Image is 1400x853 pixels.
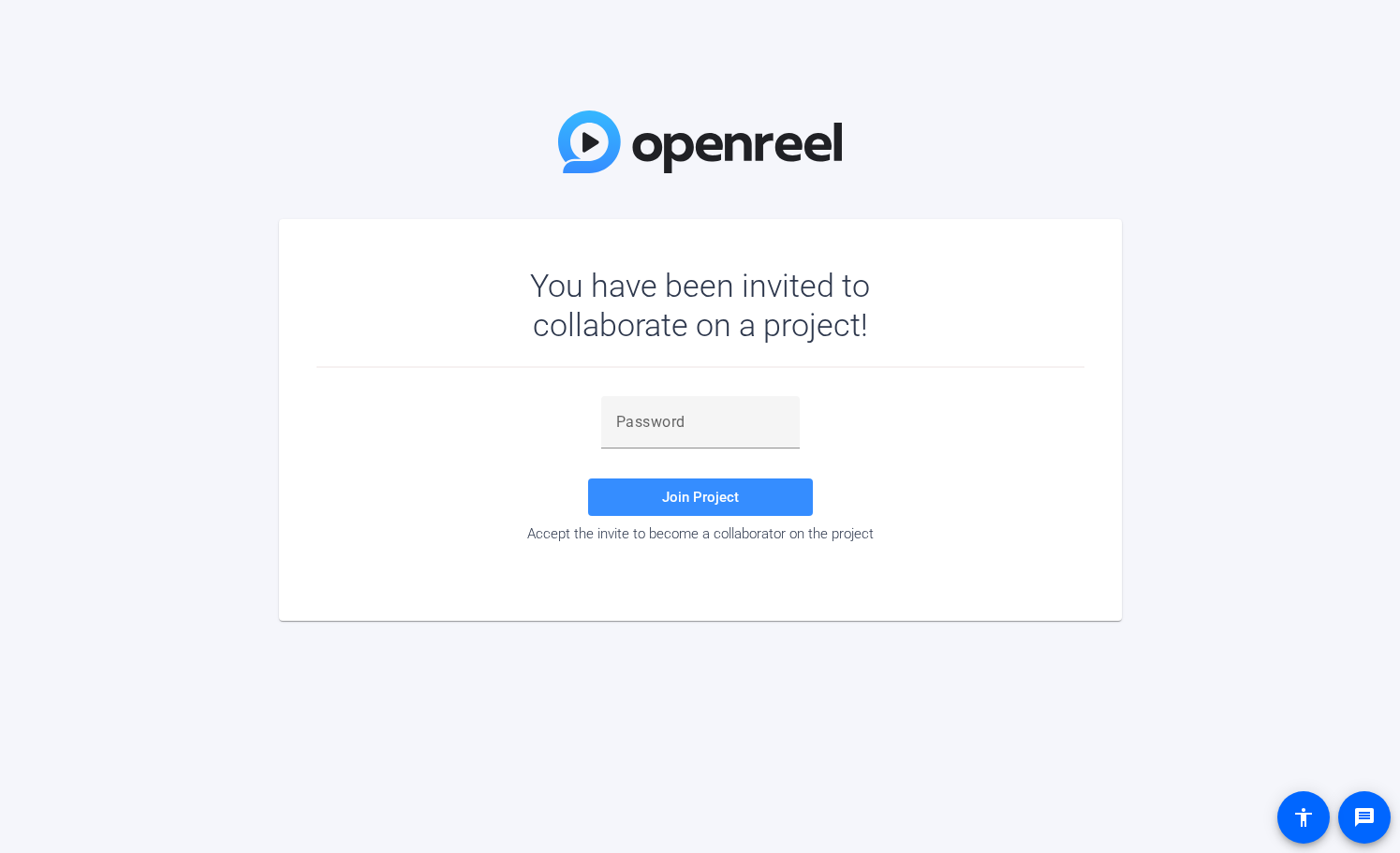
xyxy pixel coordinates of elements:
button: Join Project [588,478,813,516]
img: OpenReel Logo [558,110,843,173]
div: Accept the invite to become a collaborator on the project [317,525,1084,542]
div: You have been invited to collaborate on a project! [476,266,924,345]
span: Join Project [662,489,739,506]
mat-icon: message [1353,806,1376,829]
mat-icon: accessibility [1292,806,1315,829]
input: Password [616,411,785,434]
